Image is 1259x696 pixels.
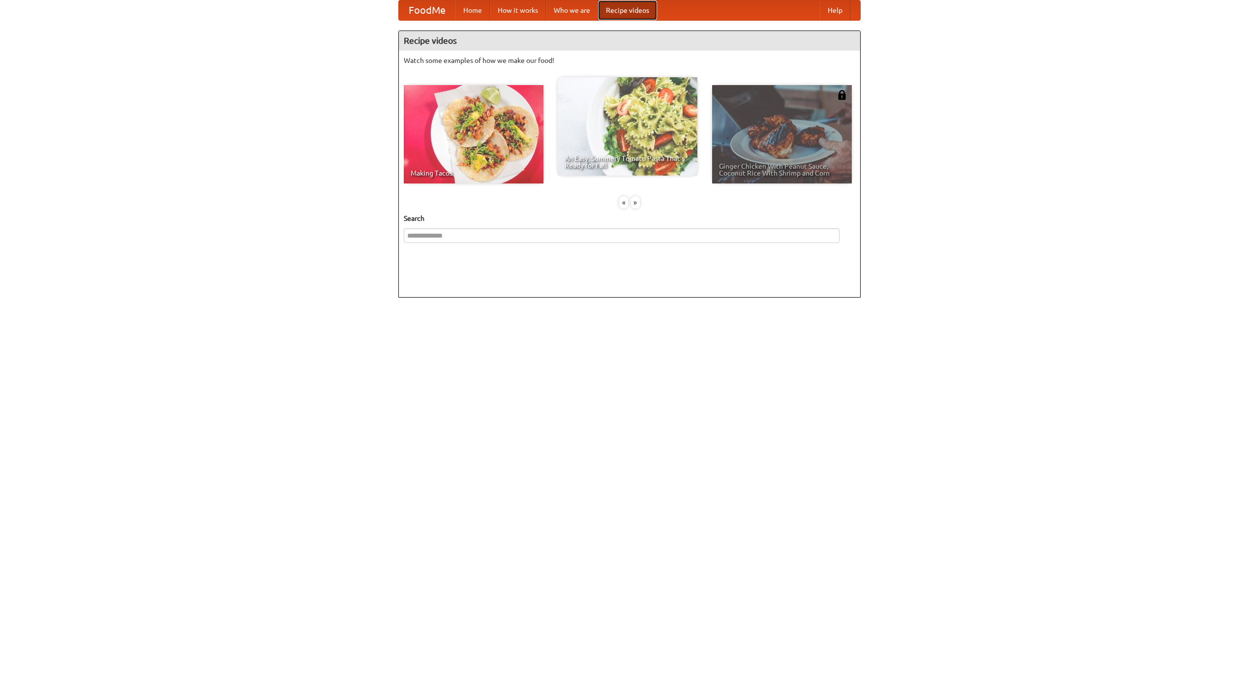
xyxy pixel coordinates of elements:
h5: Search [404,213,855,223]
span: Making Tacos [411,170,537,177]
div: « [619,196,628,209]
a: Help [820,0,850,20]
div: » [631,196,640,209]
a: How it works [490,0,546,20]
span: An Easy, Summery Tomato Pasta That's Ready for Fall [565,155,690,169]
a: Home [455,0,490,20]
a: An Easy, Summery Tomato Pasta That's Ready for Fall [558,77,697,176]
img: 483408.png [837,90,847,100]
h4: Recipe videos [399,31,860,51]
a: Recipe videos [598,0,657,20]
p: Watch some examples of how we make our food! [404,56,855,65]
a: Making Tacos [404,85,543,183]
a: FoodMe [399,0,455,20]
a: Who we are [546,0,598,20]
